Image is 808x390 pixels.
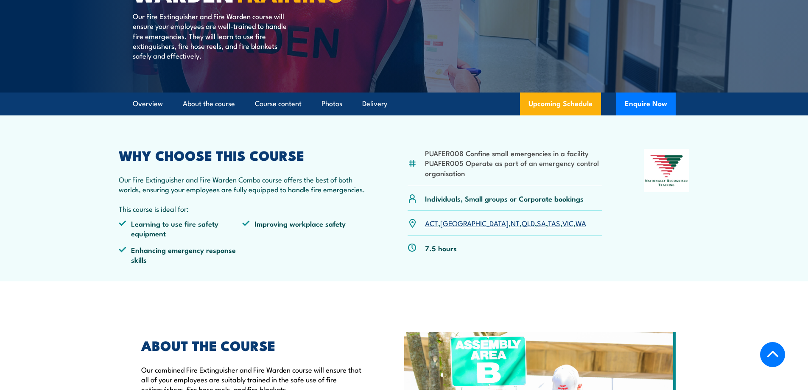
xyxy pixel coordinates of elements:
a: [GEOGRAPHIC_DATA] [440,218,509,228]
li: Learning to use fire safety equipment [119,219,243,238]
p: , , , , , , , [425,218,586,228]
a: Upcoming Schedule [520,93,601,115]
a: TAS [548,218,560,228]
a: VIC [562,218,573,228]
a: QLD [522,218,535,228]
h2: WHY CHOOSE THIS COURSE [119,149,366,161]
a: Course content [255,93,302,115]
button: Enquire Now [616,93,676,115]
li: PUAFER008 Confine small emergencies in a facility [425,148,603,158]
a: WA [576,218,586,228]
a: ACT [425,218,438,228]
a: SA [537,218,546,228]
a: NT [511,218,520,228]
a: Photos [322,93,342,115]
p: 7.5 hours [425,243,457,253]
img: Nationally Recognised Training logo. [644,149,690,192]
p: Our Fire Extinguisher and Fire Warden Combo course offers the best of both worlds, ensuring your ... [119,174,366,194]
li: PUAFER005 Operate as part of an emergency control organisation [425,158,603,178]
li: Improving workplace safety [242,219,366,238]
p: Individuals, Small groups or Corporate bookings [425,194,584,203]
p: Our Fire Extinguisher and Fire Warden course will ensure your employees are well-trained to handl... [133,11,288,61]
p: This course is ideal for: [119,204,366,213]
li: Enhancing emergency response skills [119,245,243,265]
a: Overview [133,93,163,115]
a: About the course [183,93,235,115]
h2: ABOUT THE COURSE [141,339,365,351]
a: Delivery [362,93,387,115]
